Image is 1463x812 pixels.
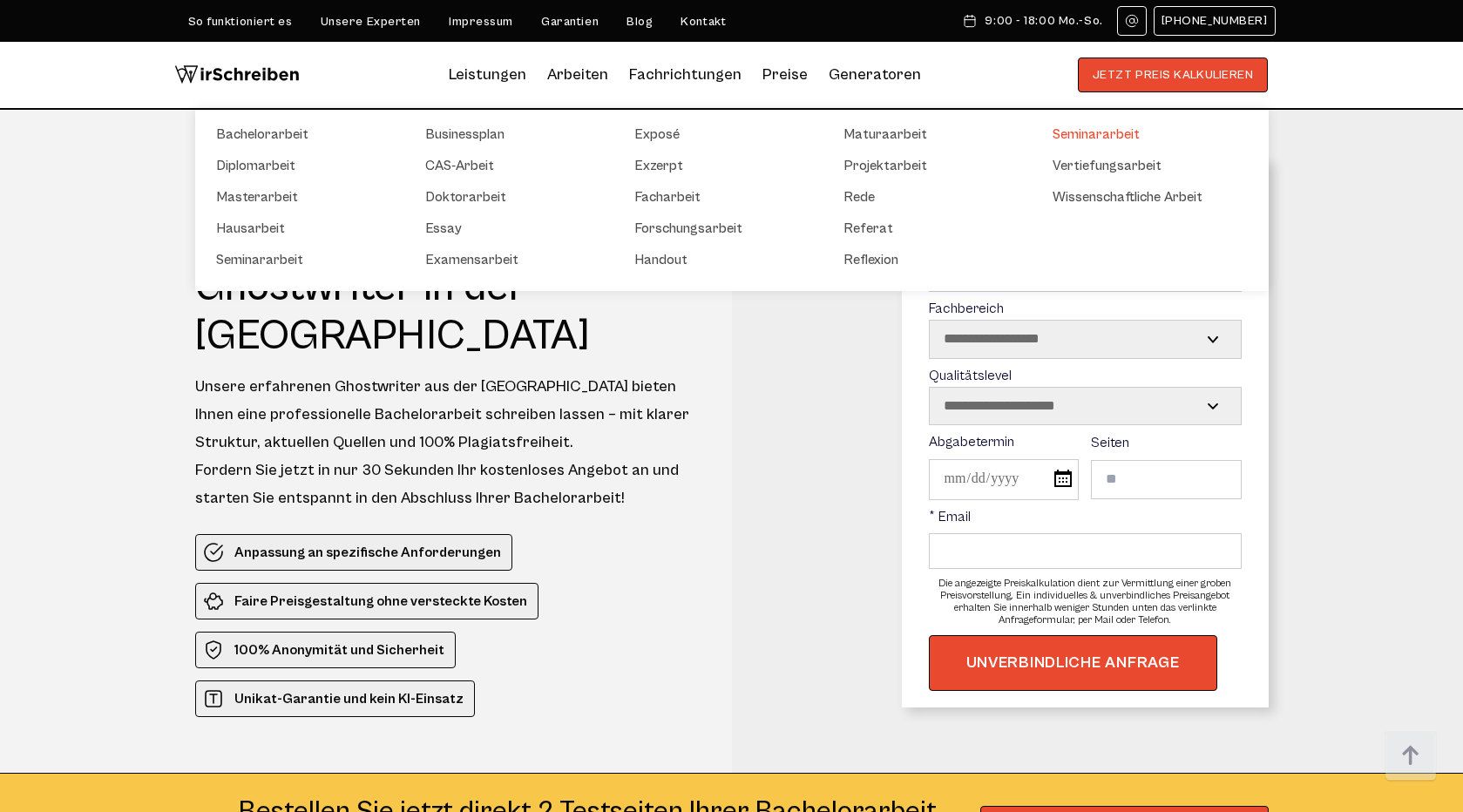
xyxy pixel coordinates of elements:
[843,155,1018,176] a: Projektarbeit
[929,509,1242,569] label: * Email
[929,368,1242,426] label: Qualitätslevel
[634,186,809,207] a: Facharbeit
[1162,14,1268,28] span: [PHONE_NUMBER]
[203,688,224,709] img: Unikat-Garantie und kein KI-Einsatz
[929,635,1217,691] button: UNVERBINDLICHE ANFRAGE
[216,124,390,145] a: Bachelorarbeit
[425,155,599,176] a: CAS-Arbeit
[1053,124,1227,145] a: Seminararbeit
[829,61,921,89] a: Generatoren
[634,124,809,145] a: Exposé
[929,533,1242,569] input: * Email
[449,61,526,89] a: Leistungen
[1385,730,1437,782] img: button top
[966,653,1180,673] span: UNVERBINDLICHE ANFRAGE
[634,249,809,270] a: Handout
[541,15,599,29] a: Garantien
[930,388,1241,424] select: Qualitätslevel
[1053,186,1227,207] a: Wissenschaftliche Arbeit
[634,155,809,176] a: Exzerpt
[216,155,390,176] a: Diplomarbeit
[634,218,809,239] a: Forschungsarbeit
[929,301,1242,359] label: Fachbereich
[195,373,700,512] div: Unsere erfahrenen Ghostwriter aus der [GEOGRAPHIC_DATA] bieten Ihnen eine professionelle Bachelor...
[195,534,512,571] li: Anpassung an spezifische Anforderungen
[929,200,1242,690] form: Contact form
[195,680,475,717] li: Unikat-Garantie und kein KI-Einsatz
[425,218,599,239] a: Essay
[195,632,456,668] li: 100% Anonymität und Sicherheit
[762,65,808,84] a: Preise
[929,459,1079,500] input: Abgabetermin
[216,186,390,207] a: Masterarbeit
[1091,435,1129,450] span: Seiten
[843,186,1018,207] a: Rede
[843,249,1018,270] a: Reflexion
[627,15,653,29] a: Blog
[203,639,224,660] img: 100% Anonymität und Sicherheit
[930,321,1241,357] select: Fachbereich
[843,124,1018,145] a: Maturaarbeit
[962,14,978,28] img: Schedule
[425,249,599,270] a: Examensarbeit
[929,578,1242,626] div: Die angezeigte Preiskalkulation dient zur Vermittlung einer groben Preisvorstellung. Ein individu...
[195,583,538,619] li: Faire Preisgestaltung ohne versteckte Kosten
[203,542,224,563] img: Anpassung an spezifische Anforderungen
[425,124,599,145] a: Businessplan
[188,15,293,29] a: So funktioniert es
[321,15,421,29] a: Unsere Experten
[1053,155,1227,176] a: Vertiefungsarbeit
[929,434,1079,500] label: Abgabetermin
[216,218,390,239] a: Hausarbeit
[843,218,1018,239] a: Referat
[449,15,513,29] a: Impressum
[547,61,608,89] a: Arbeiten
[681,15,726,29] a: Kontakt
[629,61,742,89] a: Fachrichtungen
[985,14,1102,28] span: 9:00 - 18:00 Mo.-So.
[203,591,224,612] img: Faire Preisgestaltung ohne versteckte Kosten
[1078,58,1269,92] button: JETZT PREIS KALKULIEREN
[1125,14,1139,28] img: Email
[174,58,300,92] img: logo wirschreiben
[1154,6,1276,36] a: [PHONE_NUMBER]
[216,249,390,270] a: Seminararbeit
[425,186,599,207] a: Doktorarbeit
